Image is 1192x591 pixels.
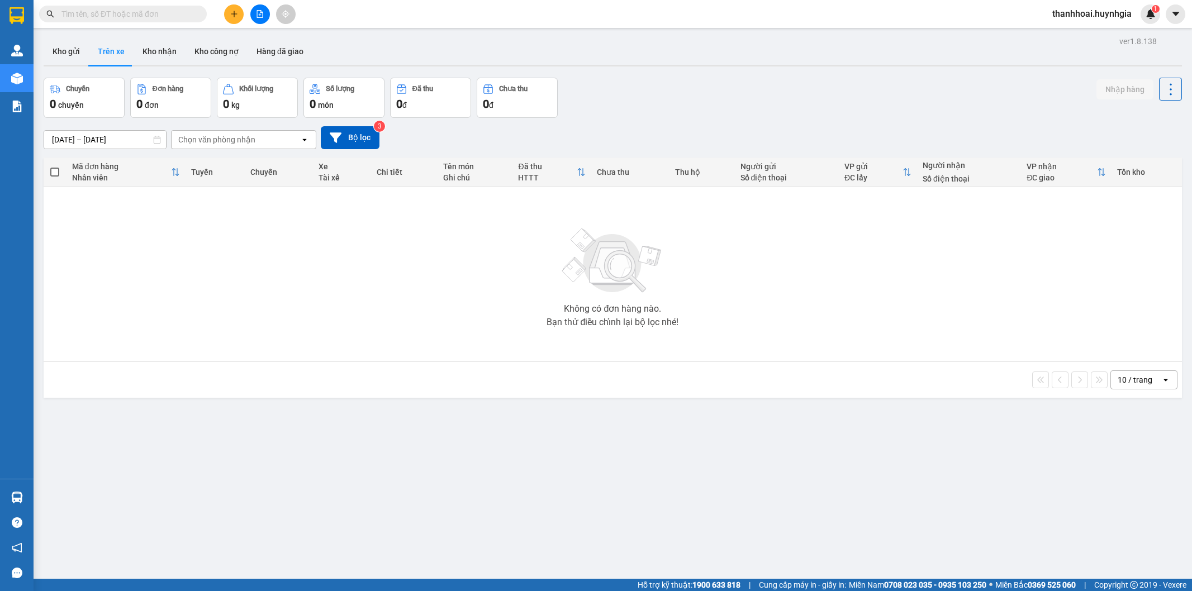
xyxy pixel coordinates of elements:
div: Xe [319,162,365,171]
span: 0 [223,97,229,111]
div: Không có đơn hàng nào. [564,304,661,313]
span: search [46,10,54,18]
span: món [318,101,334,109]
span: Cung cấp máy in - giấy in: [759,579,846,591]
th: Toggle SortBy [839,158,917,187]
img: logo-vxr [10,7,24,24]
sup: 3 [374,121,385,132]
div: Đã thu [412,85,433,93]
span: đ [489,101,493,109]
span: message [12,568,22,578]
div: ĐC giao [1027,173,1097,182]
div: ver 1.8.138 [1119,35,1157,47]
div: VP gửi [844,162,903,171]
button: Hàng đã giao [248,38,312,65]
img: icon-new-feature [1146,9,1156,19]
button: Kho gửi [44,38,89,65]
img: warehouse-icon [11,492,23,503]
span: file-add [256,10,264,18]
span: đ [402,101,407,109]
button: Chưa thu0đ [477,78,558,118]
img: solution-icon [11,101,23,112]
span: 0 [136,97,143,111]
button: Khối lượng0kg [217,78,298,118]
div: 10 / trang [1118,374,1152,385]
span: Miền Nam [849,579,986,591]
button: caret-down [1166,4,1185,24]
span: 0 [50,97,56,111]
svg: open [1161,375,1170,384]
div: Đã thu [518,162,576,171]
div: Chưa thu [499,85,528,93]
span: 0 [396,97,402,111]
strong: 0708 023 035 - 0935 103 250 [884,580,986,589]
button: Bộ lọc [321,126,379,149]
span: caret-down [1171,9,1181,19]
span: kg [231,101,240,109]
div: Số lượng [326,85,354,93]
div: Ghi chú [443,173,507,182]
button: Nhập hàng [1096,79,1153,99]
div: HTTT [518,173,576,182]
input: Tìm tên, số ĐT hoặc mã đơn [61,8,193,20]
span: Hỗ trợ kỹ thuật: [638,579,740,591]
button: plus [224,4,244,24]
div: Tài xế [319,173,365,182]
div: Tên món [443,162,507,171]
span: question-circle [12,517,22,528]
button: Số lượng0món [303,78,384,118]
span: notification [12,542,22,553]
div: Số điện thoại [923,174,1015,183]
sup: 1 [1152,5,1160,13]
svg: open [300,135,309,144]
span: thanhhoai.huynhgia [1043,7,1141,21]
div: Thu hộ [675,168,729,177]
button: Kho công nợ [186,38,248,65]
img: svg+xml;base64,PHN2ZyBjbGFzcz0ibGlzdC1wbHVnX19zdmciIHhtbG5zPSJodHRwOi8vd3d3LnczLm9yZy8yMDAwL3N2Zy... [557,222,668,300]
div: Bạn thử điều chỉnh lại bộ lọc nhé! [547,318,678,327]
span: 1 [1153,5,1157,13]
input: Select a date range. [44,131,166,149]
button: Kho nhận [134,38,186,65]
th: Toggle SortBy [512,158,591,187]
strong: 1900 633 818 [692,580,740,589]
div: Người gửi [740,162,833,171]
img: warehouse-icon [11,45,23,56]
div: Tuyến [191,168,239,177]
span: plus [230,10,238,18]
button: aim [276,4,296,24]
div: Chuyến [250,168,307,177]
span: Miền Bắc [995,579,1076,591]
div: Chưa thu [597,168,664,177]
div: Người nhận [923,161,1015,170]
div: Đơn hàng [153,85,183,93]
div: Chọn văn phòng nhận [178,134,255,145]
th: Toggle SortBy [67,158,186,187]
div: Mã đơn hàng [72,162,171,171]
span: 0 [483,97,489,111]
button: Đơn hàng0đơn [130,78,211,118]
th: Toggle SortBy [1021,158,1112,187]
span: | [1084,579,1086,591]
div: VP nhận [1027,162,1097,171]
strong: 0369 525 060 [1028,580,1076,589]
button: Chuyến0chuyến [44,78,125,118]
img: warehouse-icon [11,73,23,84]
button: Đã thu0đ [390,78,471,118]
div: Nhân viên [72,173,171,182]
div: Tồn kho [1117,168,1176,177]
span: aim [282,10,289,18]
span: đơn [145,101,159,109]
button: file-add [250,4,270,24]
div: Khối lượng [239,85,273,93]
div: Chuyến [66,85,89,93]
span: | [749,579,751,591]
div: Số điện thoại [740,173,833,182]
span: ⚪️ [989,583,992,587]
div: ĐC lấy [844,173,903,182]
div: Chi tiết [377,168,432,177]
span: chuyến [58,101,84,109]
span: copyright [1130,581,1138,589]
span: 0 [310,97,316,111]
button: Trên xe [89,38,134,65]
